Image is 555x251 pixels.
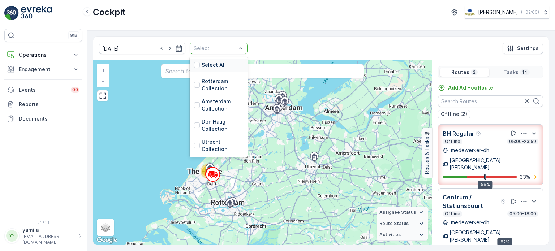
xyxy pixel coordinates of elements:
[465,8,475,16] img: basis-logo_rgb2x.png
[21,6,52,20] img: logo_light-DOdMpM7g.png
[503,43,543,54] button: Settings
[4,97,82,112] a: Reports
[4,48,82,62] button: Operations
[476,131,482,137] div: Help Tooltip Icon
[377,218,428,229] summary: Route Status
[202,118,243,133] p: Den Haag Collection
[95,235,119,245] img: Google
[379,209,416,215] span: Assignee Status
[99,43,185,54] input: dd/mm/yyyy
[6,230,18,242] div: YY
[444,139,461,144] p: Offline
[19,66,68,73] p: Engagement
[202,78,243,92] p: Rotterdam Collection
[438,84,493,91] a: Add Ad Hoc Route
[478,181,493,189] div: 56%
[4,112,82,126] a: Documents
[4,62,82,77] button: Engagement
[379,232,401,238] span: Activities
[4,6,19,20] img: logo
[503,69,519,76] p: Tasks
[449,147,489,154] p: medewerker-dh
[201,164,215,178] div: 14
[501,199,507,204] div: Help Tooltip Icon
[508,139,537,144] p: 05:00-23:59
[451,69,469,76] p: Routes
[19,51,68,59] p: Operations
[95,235,119,245] a: Open this area in Google Maps (opens a new window)
[520,173,530,181] p: 33 %
[4,221,82,225] span: v 1.51.1
[161,64,364,78] input: Search for tasks or a location
[448,84,493,91] p: Add Ad Hoc Route
[438,110,470,118] button: Offline (2)
[377,229,428,241] summary: Activities
[509,211,537,217] p: 05:00-18:00
[98,65,108,75] a: Zoom In
[472,69,476,75] p: 2
[102,67,105,73] span: +
[93,7,126,18] p: Cockpit
[465,6,549,19] button: [PERSON_NAME](+02:00)
[379,221,409,226] span: Route Status
[4,83,82,97] a: Events99
[444,211,461,217] p: Offline
[423,137,431,174] p: Routes & Tasks
[19,101,79,108] p: Reports
[98,220,113,235] a: Layers
[478,9,518,16] p: [PERSON_NAME]
[4,226,82,245] button: YYyamila[EMAIL_ADDRESS][DOMAIN_NAME]
[521,69,528,75] p: 14
[19,115,79,122] p: Documents
[377,207,428,218] summary: Assignee Status
[443,129,474,138] p: BH Regular
[498,238,512,246] div: 82%
[19,86,66,94] p: Events
[449,229,538,243] p: [GEOGRAPHIC_DATA][PERSON_NAME]
[22,226,74,234] p: yamila
[22,234,74,245] p: [EMAIL_ADDRESS][DOMAIN_NAME]
[202,61,226,69] p: Select All
[72,87,78,93] p: 99
[449,219,489,226] p: medewerker-dh
[98,75,108,86] a: Zoom Out
[449,157,538,171] p: [GEOGRAPHIC_DATA][PERSON_NAME]
[441,111,467,118] p: Offline (2)
[194,45,236,52] p: Select
[202,138,243,153] p: Utrecht Collection
[102,78,105,84] span: −
[521,9,539,15] p: ( +02:00 )
[443,193,499,210] p: Centrum / Stationsbuurt
[70,33,77,38] p: ⌘B
[517,45,539,52] p: Settings
[438,95,543,107] input: Search Routes
[202,98,243,112] p: Amsterdam Collection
